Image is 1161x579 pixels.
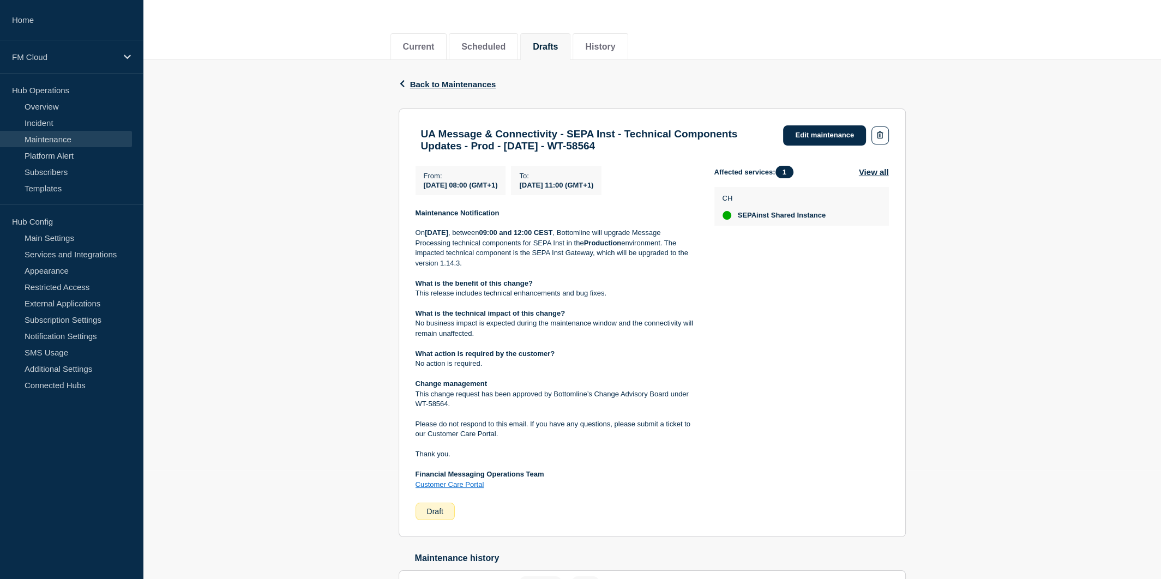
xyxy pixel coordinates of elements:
[416,228,697,268] p: On , between , Bottomline will upgrade Message Processing technical components for SEPA Inst in t...
[783,125,866,146] a: Edit maintenance
[585,42,615,52] button: History
[416,309,566,317] strong: What is the technical impact of this change?
[424,172,498,180] p: From :
[415,553,906,563] h2: Maintenance history
[424,181,498,189] span: [DATE] 08:00 (GMT+1)
[416,379,487,388] strong: Change management
[714,166,799,178] span: Affected services:
[421,128,773,152] h3: UA Message & Connectivity - SEPA Inst - Technical Components Updates - Prod - [DATE] - WT-58564
[416,419,697,439] p: Please do not respond to this email. If you have any questions, please submit a ticket to our Cus...
[416,209,500,217] strong: Maintenance Notification
[723,211,731,220] div: up
[461,42,506,52] button: Scheduled
[399,80,496,89] button: Back to Maintenances
[584,239,622,247] strong: Production
[519,181,593,189] span: [DATE] 11:00 (GMT+1)
[403,42,435,52] button: Current
[533,42,558,52] button: Drafts
[416,470,544,478] strong: Financial Messaging Operations Team
[775,166,793,178] span: 1
[416,279,533,287] strong: What is the benefit of this change?
[859,166,889,178] button: View all
[416,318,697,339] p: No business impact is expected during the maintenance window and the connectivity will remain una...
[416,389,697,409] p: This change request has been approved by Bottomline’s Change Advisory Board under WT-58564.
[410,80,496,89] span: Back to Maintenances
[723,194,826,202] p: CH
[519,172,593,180] p: To :
[416,480,484,488] a: Customer Care Portal
[479,228,552,237] strong: 09:00 and 12:00 CEST
[425,228,448,237] strong: [DATE]
[12,52,117,62] p: FM Cloud
[416,503,455,520] div: Draft
[416,288,697,298] p: This release includes technical enhancements and bug fixes.
[738,211,826,220] span: SEPAinst Shared Instance
[416,449,697,459] p: Thank you.
[416,349,555,358] strong: What action is required by the customer?
[416,359,697,369] p: No action is required.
